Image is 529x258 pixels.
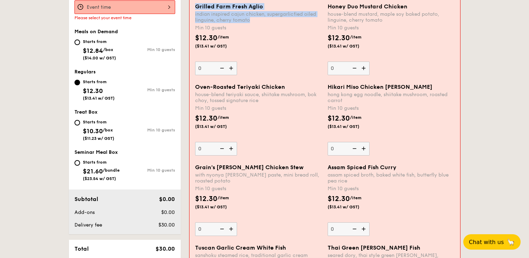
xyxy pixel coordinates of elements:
span: $12.30 [328,114,350,123]
button: Chat with us🦙 [463,234,521,250]
span: Subtotal [74,196,98,202]
img: icon-add.58712e84.svg [227,142,237,155]
span: ($13.41 w/ GST) [328,43,375,49]
span: $12.30 [328,34,350,42]
input: Oven-Roasted Teriyaki Chickenhouse-blend teriyaki sauce, shiitake mushroom, bok choy, tossed sign... [195,142,237,156]
span: Chat with us [469,239,504,245]
img: icon-add.58712e84.svg [359,222,370,236]
div: Starts from [83,79,115,85]
img: icon-add.58712e84.svg [227,222,237,236]
span: Delivery fee [74,222,102,228]
div: hong kong egg noodle, shiitake mushroom, roasted carrot [328,92,455,103]
div: assam spiced broth, baked white fish, butterfly blue pea rice [328,172,455,184]
span: /bundle [103,168,120,173]
div: Min 10 guests [328,24,455,31]
img: icon-reduce.1d2dbef1.svg [216,142,227,155]
input: Starts from$10.30/box($11.23 w/ GST)Min 10 guests [74,120,80,126]
img: icon-add.58712e84.svg [359,142,370,155]
span: $12.30 [195,195,217,203]
span: Tuscan Garlic Cream White Fish [195,244,286,251]
span: /item [217,195,229,200]
div: Min 10 guests [125,168,175,173]
div: Min 10 guests [328,185,455,192]
span: Hikari Miso Chicken [PERSON_NAME] [328,84,433,90]
span: Treat Box [74,109,98,115]
span: $12.84 [83,47,103,55]
input: Grain's [PERSON_NAME] Chicken Stewwith nyonya [PERSON_NAME] paste, mini bread roll, roasted potat... [195,222,237,236]
span: Regulars [74,69,96,75]
div: with nyonya [PERSON_NAME] paste, mini bread roll, roasted potato [195,172,322,184]
input: Starts from$21.60/bundle($23.54 w/ GST)Min 10 guests [74,160,80,166]
img: icon-add.58712e84.svg [359,62,370,75]
span: /item [350,115,362,120]
div: Min 10 guests [125,47,175,52]
span: ($13.41 w/ GST) [195,204,243,210]
input: Event time [74,0,175,14]
span: ($13.41 w/ GST) [195,124,243,129]
span: $12.30 [83,87,103,95]
img: icon-reduce.1d2dbef1.svg [349,62,359,75]
span: $0.00 [159,196,175,202]
span: Honey Duo Mustard Chicken [328,3,407,10]
span: ($13.41 w/ GST) [195,43,243,49]
input: Honey Duo Mustard Chickenhouse-blend mustard, maple soy baked potato, linguine, cherry tomatoMin ... [328,62,370,75]
div: Min 10 guests [195,185,322,192]
span: $12.30 [195,34,217,42]
span: ($23.54 w/ GST) [83,176,116,181]
span: $30.00 [158,222,175,228]
span: Grilled Farm Fresh Aglio [195,3,263,10]
span: /item [350,35,362,40]
span: ($13.41 w/ GST) [328,124,375,129]
input: Grilled Farm Fresh Aglioindian inspired cajun chicken, supergarlicfied oiled linguine, cherry tom... [195,62,237,75]
span: 🦙 [507,238,515,246]
img: icon-add.58712e84.svg [227,62,237,75]
span: ($13.41 w/ GST) [83,96,115,101]
div: Starts from [83,39,116,44]
span: /item [350,195,362,200]
span: /box [103,128,113,132]
span: /item [217,115,229,120]
div: Min 10 guests [125,87,175,92]
span: $0.00 [161,209,175,215]
span: $30.00 [156,245,175,252]
span: Add-ons [74,209,95,215]
span: ($14.00 w/ GST) [83,56,116,60]
span: Oven-Roasted Teriyaki Chicken [195,84,285,90]
span: /box [103,47,113,52]
span: $21.60 [83,167,103,175]
div: house-blend teriyaki sauce, shiitake mushroom, bok choy, tossed signature rice [195,92,322,103]
div: indian inspired cajun chicken, supergarlicfied oiled linguine, cherry tomato [195,11,322,23]
span: $12.30 [195,114,217,123]
span: Meals on Demand [74,29,118,35]
span: ($13.41 w/ GST) [328,204,375,210]
span: Total [74,245,89,252]
span: Thai Green [PERSON_NAME] Fish [328,244,420,251]
div: Min 10 guests [195,105,322,112]
div: Min 10 guests [125,128,175,132]
input: Hikari Miso Chicken [PERSON_NAME]hong kong egg noodle, shiitake mushroom, roasted carrotMin 10 gu... [328,142,370,156]
img: icon-reduce.1d2dbef1.svg [216,222,227,236]
input: Starts from$12.84/box($14.00 w/ GST)Min 10 guests [74,40,80,45]
div: Starts from [83,159,120,165]
div: house-blend mustard, maple soy baked potato, linguine, cherry tomato [328,11,455,23]
span: Please select your event time [74,15,131,20]
span: $10.30 [83,127,103,135]
img: icon-reduce.1d2dbef1.svg [349,142,359,155]
span: Seminar Meal Box [74,149,118,155]
span: ($11.23 w/ GST) [83,136,114,141]
input: Starts from$12.30($13.41 w/ GST)Min 10 guests [74,80,80,85]
input: Assam Spiced Fish Curryassam spiced broth, baked white fish, butterfly blue pea riceMin 10 guests... [328,222,370,236]
div: Min 10 guests [195,24,322,31]
div: Starts from [83,119,114,125]
img: icon-reduce.1d2dbef1.svg [216,62,227,75]
span: $12.30 [328,195,350,203]
span: Grain's [PERSON_NAME] Chicken Stew [195,164,303,171]
div: Min 10 guests [328,105,455,112]
img: icon-reduce.1d2dbef1.svg [349,222,359,236]
span: /item [217,35,229,40]
span: Assam Spiced Fish Curry [328,164,396,171]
